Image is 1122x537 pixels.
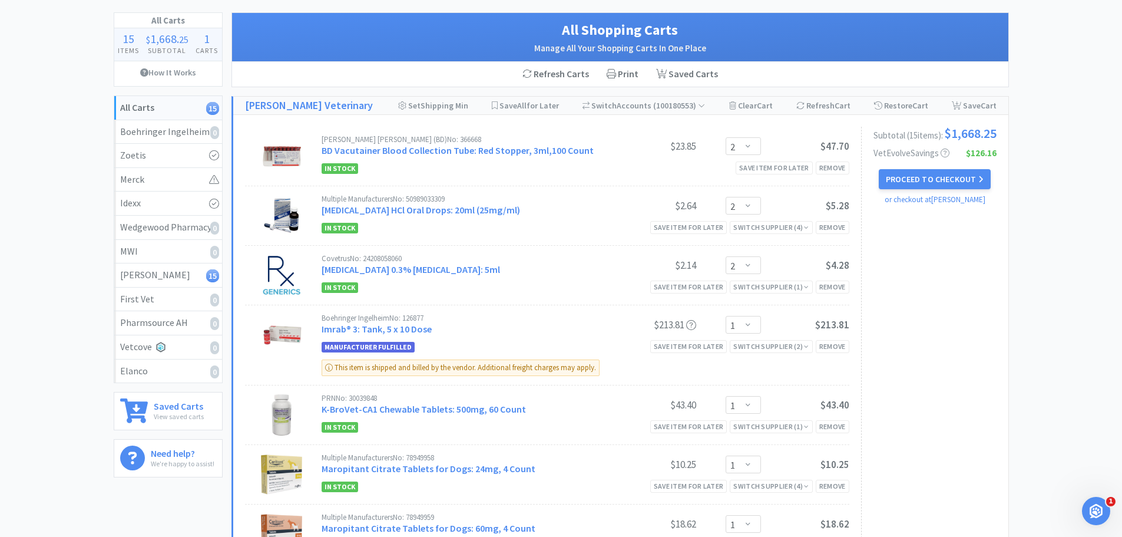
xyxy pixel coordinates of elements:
div: Clear [729,97,773,114]
span: 1 [1106,497,1116,506]
img: 4934d63315954696a2b0f53771d90f68_566396.jpeg [261,394,302,436]
span: In Stock [322,482,358,492]
h6: Saved Carts [154,398,204,411]
a: Zoetis [114,144,222,168]
span: 15 [123,31,134,46]
span: Cart [835,100,850,111]
div: Boehringer Ingelheim No: 126877 [322,314,608,322]
span: $18.62 [820,518,849,531]
i: 0 [210,294,219,307]
div: [PERSON_NAME] [120,268,216,283]
div: Switch Supplier ( 2 ) [733,341,809,352]
p: We're happy to assist! [151,458,214,469]
div: Save [952,97,997,114]
span: In Stock [322,282,358,293]
span: All [517,100,527,111]
i: 0 [210,341,219,354]
a: or checkout at [PERSON_NAME] [885,195,985,205]
a: All Carts15 [114,96,222,120]
i: 0 [210,317,219,330]
a: [PERSON_NAME] Veterinary [245,97,373,114]
a: Maropitant Citrate Tablets for Dogs: 24mg, 4 Count [322,463,535,475]
div: $2.64 [608,199,696,213]
img: 79fd3433994e4a7e96db7b9687afd092_711860.jpeg [261,454,302,495]
div: Zoetis [120,148,216,163]
span: In Stock [322,163,358,174]
div: Save item for later [650,221,727,233]
a: Idexx [114,192,222,216]
div: Remove [816,420,849,433]
a: K-BroVet-CA1 Chewable Tablets: 500mg, 60 Count [322,403,526,415]
div: Save item for later [650,281,727,293]
div: $213.81 [608,318,696,332]
span: Cart [912,100,928,111]
div: PRN No: 30039848 [322,394,608,402]
span: $5.28 [826,199,849,212]
span: 1,668 [150,31,177,46]
div: [PERSON_NAME] [PERSON_NAME] (BD) No: 366668 [322,136,608,143]
a: [MEDICAL_DATA] HCl Oral Drops: 20ml (25mg/ml) [322,204,520,216]
div: Switch Supplier ( 4 ) [733,480,809,492]
iframe: Intercom live chat [1082,497,1110,525]
div: Multiple Manufacturers No: 78949959 [322,513,608,521]
div: Boehringer Ingelheim [120,124,216,140]
h1: All Shopping Carts [244,19,997,41]
span: In Stock [322,223,358,233]
div: Save item for later [650,340,727,352]
i: 0 [210,365,219,378]
a: First Vet0 [114,288,222,312]
span: Save for Later [499,100,559,111]
a: Maropitant Citrate Tablets for Dogs: 60mg, 4 Count [322,522,535,534]
h4: Carts [192,45,221,56]
h2: Manage All Your Shopping Carts In One Place [244,41,997,55]
div: Elanco [120,364,216,379]
div: Remove [816,340,849,352]
span: $47.70 [820,140,849,153]
h1: All Carts [114,13,222,28]
span: $4.28 [826,259,849,272]
div: Refresh [796,97,850,114]
i: 15 [206,102,219,115]
div: Remove [816,281,849,293]
p: View saved carts [154,411,204,422]
button: Proceed to Checkout [879,169,991,189]
span: VetEvolve Savings [873,149,949,157]
div: Switch Supplier ( 1 ) [733,421,809,432]
span: Switch [591,100,617,111]
h4: Items [114,45,143,56]
div: Restore [874,97,928,114]
span: Cart [757,100,773,111]
i: 0 [210,246,219,259]
a: Pharmsource AH0 [114,311,222,335]
div: Multiple Manufacturers No: 78949958 [322,454,608,462]
div: Remove [816,480,849,492]
span: $1,668.25 [944,127,997,140]
a: BD Vacutainer Blood Collection Tube: Red Stopper, 3ml,100 Count [322,144,594,156]
div: Wedgewood Pharmacy [120,220,216,235]
div: Switch Supplier ( 4 ) [733,222,809,233]
span: $10.25 [820,458,849,471]
a: How It Works [114,61,222,84]
div: $43.40 [608,398,696,412]
div: $2.14 [608,258,696,272]
div: Remove [816,162,849,174]
div: $23.85 [608,139,696,153]
div: MWI [120,244,216,259]
div: Merck [120,172,216,187]
span: Set [408,100,421,111]
div: Refresh Carts [514,62,598,87]
div: Switch Supplier ( 1 ) [733,281,809,292]
div: $18.62 [608,517,696,531]
a: [PERSON_NAME]15 [114,263,222,288]
div: Shipping Min [398,97,468,114]
a: Imrab® 3: Tank, 5 x 10 Dose [322,323,432,335]
a: Wedgewood Pharmacy0 [114,216,222,240]
i: 15 [206,269,219,282]
i: 0 [210,222,219,235]
div: Accounts [582,97,706,114]
div: Save item for later [650,420,727,433]
span: ( 100180553 ) [651,100,705,111]
div: Save item for later [650,480,727,492]
a: [MEDICAL_DATA] 0.3% [MEDICAL_DATA]: 5ml [322,263,500,275]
